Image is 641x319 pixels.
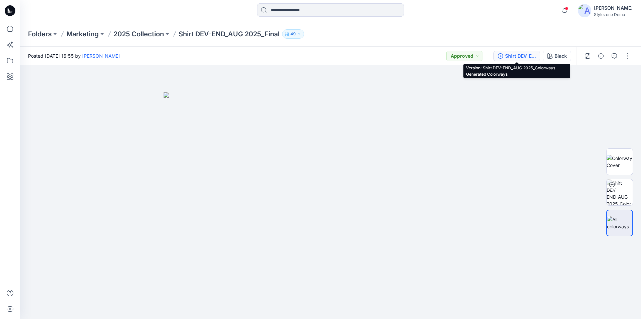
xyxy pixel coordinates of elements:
[543,51,571,61] button: Black
[282,29,304,39] button: 49
[505,52,536,60] div: Shirt DEV-END_AUG 2025_Colorways - Generated Colorways
[114,29,164,39] a: 2025 Collection
[28,29,52,39] a: Folders
[596,51,606,61] button: Details
[594,4,633,12] div: [PERSON_NAME]
[578,4,591,17] img: avatar
[607,155,633,169] img: Colorway Cover
[493,51,540,61] button: Shirt DEV-END_AUG 2025_Colorways - Generated Colorways
[555,52,567,60] div: Black
[290,30,296,38] p: 49
[594,12,633,17] div: Stylezone Demo
[82,53,120,59] a: [PERSON_NAME]
[66,29,99,39] a: Marketing
[607,216,632,230] img: All colorways
[607,179,633,205] img: Shirt DEV-END_AUG 2025_Colorways - Generated Colorways.bw Black
[28,52,120,59] span: Posted [DATE] 16:55 by
[179,29,279,39] p: Shirt DEV-END_AUG 2025_Final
